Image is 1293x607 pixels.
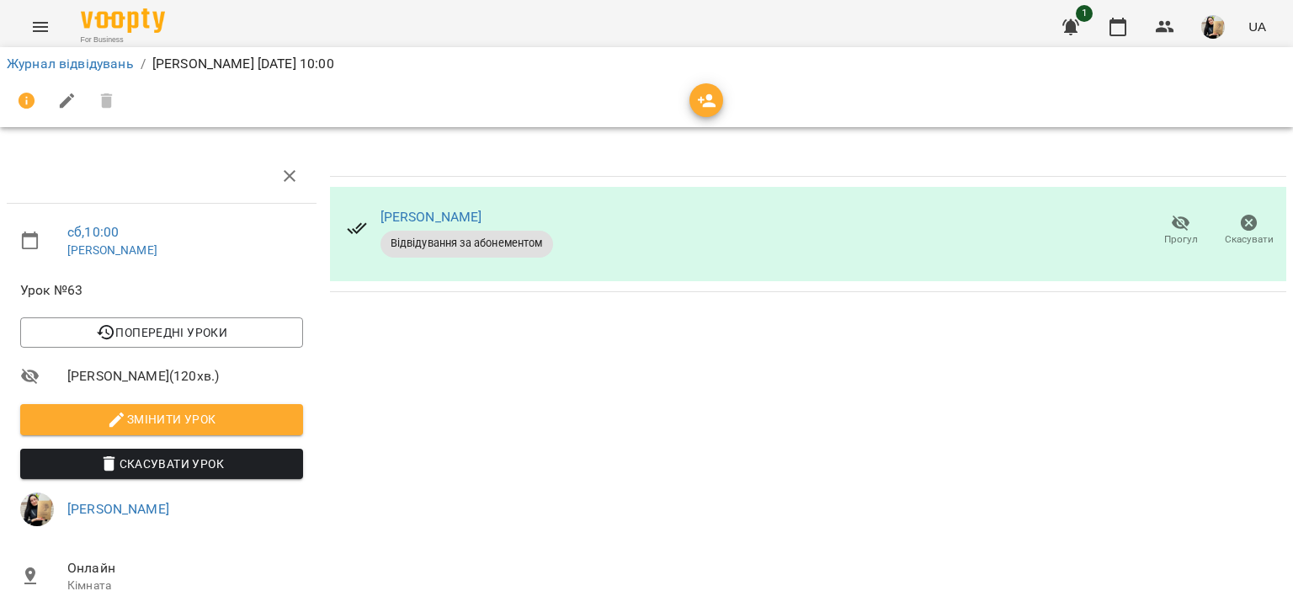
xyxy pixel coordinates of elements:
[20,493,54,526] img: e5f873b026a3950b3a8d4ef01e3c1baa.jpeg
[34,454,290,474] span: Скасувати Урок
[81,35,165,45] span: For Business
[1215,207,1283,254] button: Скасувати
[67,501,169,517] a: [PERSON_NAME]
[20,317,303,348] button: Попередні уроки
[141,54,146,74] li: /
[1076,5,1093,22] span: 1
[81,8,165,33] img: Voopty Logo
[380,236,553,251] span: Відвідування за абонементом
[67,224,119,240] a: сб , 10:00
[67,578,303,594] p: Кімната
[152,54,334,74] p: [PERSON_NAME] [DATE] 10:00
[1201,15,1225,39] img: e5f873b026a3950b3a8d4ef01e3c1baa.jpeg
[1225,232,1274,247] span: Скасувати
[67,558,303,578] span: Онлайн
[20,404,303,434] button: Змінити урок
[1248,18,1266,35] span: UA
[380,209,482,225] a: [PERSON_NAME]
[7,56,134,72] a: Журнал відвідувань
[1242,11,1273,42] button: UA
[1164,232,1198,247] span: Прогул
[20,7,61,47] button: Menu
[67,243,157,257] a: [PERSON_NAME]
[67,366,303,386] span: [PERSON_NAME] ( 120 хв. )
[20,449,303,479] button: Скасувати Урок
[34,322,290,343] span: Попередні уроки
[20,280,303,301] span: Урок №63
[1147,207,1215,254] button: Прогул
[34,409,290,429] span: Змінити урок
[7,54,1286,74] nav: breadcrumb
